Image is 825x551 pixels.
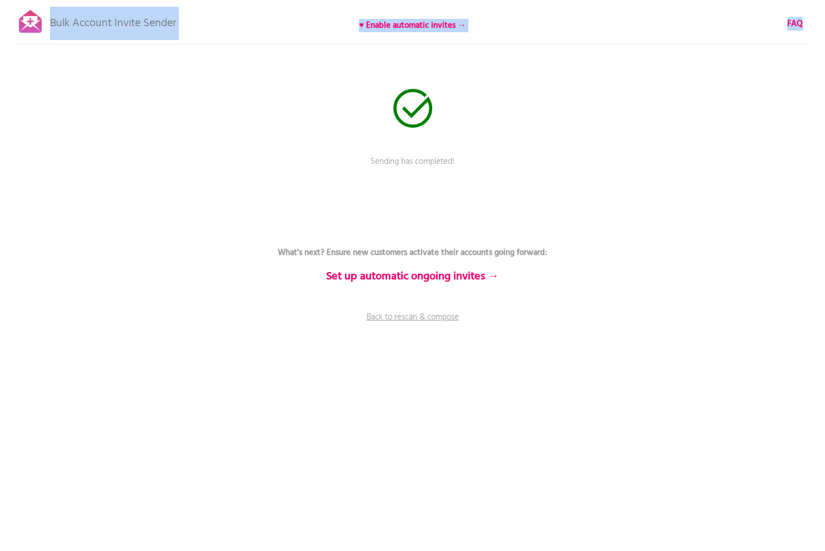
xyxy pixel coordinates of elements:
[787,17,803,31] b: FAQ
[278,246,547,259] b: What's next? Ensure new customers activate their accounts going forward:
[326,268,499,285] b: Set up automatic ongoing invites →
[246,156,579,183] p: Sending has completed!
[246,311,579,339] a: Back to rescan & compose
[787,18,803,30] a: FAQ
[50,7,176,34] p: Bulk Account Invite Sender
[359,19,466,32] b: ♥ Enable automatic invites →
